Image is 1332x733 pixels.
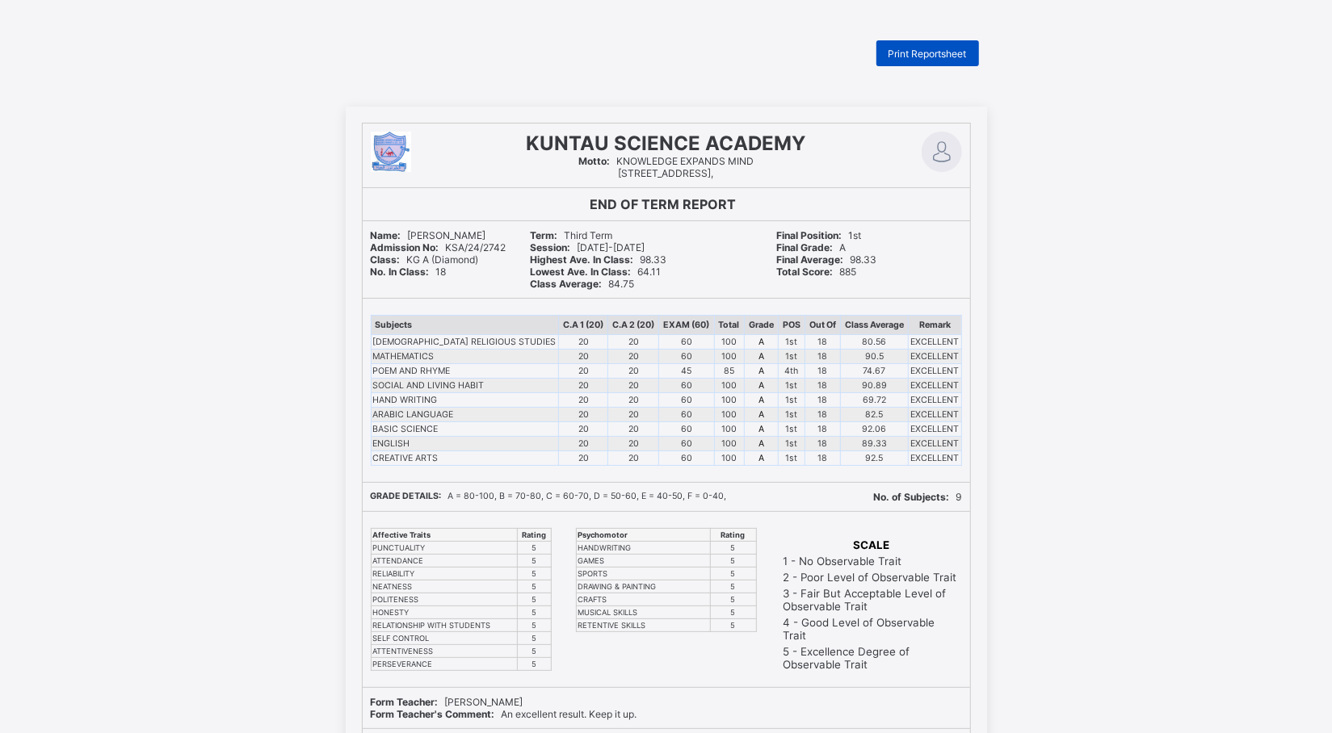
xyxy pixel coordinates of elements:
td: 1st [778,379,805,393]
td: A [744,422,778,437]
b: Form Teacher: [371,696,439,708]
td: CREATIVE ARTS [371,451,559,466]
td: 20 [608,393,659,408]
td: 1st [778,422,805,437]
span: [PERSON_NAME] [371,696,523,708]
b: Session: [531,241,571,253]
td: 2 - Poor Level of Observable Trait [783,570,960,584]
td: POLITENESS [371,593,517,606]
td: 60 [659,335,714,350]
td: A [744,335,778,350]
td: MATHEMATICS [371,350,559,364]
td: 18 [805,364,840,379]
th: Psychomotor [576,529,710,542]
td: 100 [714,437,744,451]
b: Motto: [578,155,610,167]
span: 98.33 [531,253,667,266]
td: 18 [805,451,840,466]
td: 20 [559,379,608,393]
span: KNOWLEDGE EXPANDS MIND [578,155,754,167]
span: A [776,241,846,253]
td: 18 [805,422,840,437]
span: 1st [776,229,861,241]
th: Subjects [371,316,559,335]
b: Total Score: [776,266,833,278]
td: 60 [659,422,714,437]
b: Lowest Ave. In Class: [531,266,632,278]
td: 20 [559,364,608,379]
th: C.A 2 (20) [608,316,659,335]
td: 5 [710,568,756,580]
td: 20 [608,437,659,451]
td: 5 [517,619,551,632]
td: 1st [778,393,805,408]
td: 20 [559,335,608,350]
td: 5 [517,542,551,555]
td: 5 [517,658,551,671]
b: Final Grade: [776,241,833,253]
td: EXCELLENT [909,422,961,437]
b: Final Position: [776,229,842,241]
td: BASIC SCIENCE [371,422,559,437]
td: 80.56 [841,335,909,350]
td: A [744,393,778,408]
td: 100 [714,451,744,466]
th: SCALE [783,538,960,552]
span: KG A (Diamond) [371,253,479,266]
b: Admission No: [371,241,439,253]
td: A [744,451,778,466]
td: 90.5 [841,350,909,364]
span: A = 80-100, B = 70-80, C = 60-70, D = 50-60, E = 40-50, F = 0-40, [371,491,727,501]
td: RELATIONSHIP WITH STUDENTS [371,619,517,632]
td: 5 [710,619,756,632]
th: POS [778,316,805,335]
td: 18 [805,393,840,408]
b: No. In Class: [371,266,430,278]
td: 5 [710,593,756,606]
td: A [744,408,778,422]
td: DRAWING & PAINTING [576,580,710,593]
td: SOCIAL AND LIVING HABIT [371,379,559,393]
b: No. of Subjects: [873,491,949,503]
td: 18 [805,408,840,422]
td: EXCELLENT [909,437,961,451]
b: Name: [371,229,401,241]
td: 3 - Fair But Acceptable Level of Observable Trait [783,586,960,614]
td: EXCELLENT [909,350,961,364]
td: 5 [517,580,551,593]
td: 18 [805,379,840,393]
th: Grade [744,316,778,335]
td: 100 [714,335,744,350]
td: A [744,437,778,451]
td: 1st [778,408,805,422]
th: Total [714,316,744,335]
td: 20 [559,437,608,451]
th: Remark [909,316,961,335]
td: 60 [659,408,714,422]
th: C.A 1 (20) [559,316,608,335]
td: 5 [710,542,756,555]
td: 20 [608,350,659,364]
td: EXCELLENT [909,408,961,422]
span: Print Reportsheet [889,48,967,60]
td: 20 [559,408,608,422]
th: Affective Traits [371,529,517,542]
span: 64.11 [531,266,662,278]
td: EXCELLENT [909,335,961,350]
th: Out Of [805,316,840,335]
td: 20 [559,422,608,437]
td: [DEMOGRAPHIC_DATA] RELIGIOUS STUDIES [371,335,559,350]
th: Rating [517,529,551,542]
td: 20 [608,451,659,466]
td: 100 [714,393,744,408]
td: RELIABILITY [371,568,517,580]
td: EXCELLENT [909,364,961,379]
td: 100 [714,379,744,393]
b: Highest Ave. In Class: [531,253,634,266]
td: 100 [714,408,744,422]
td: 20 [608,422,659,437]
th: EXAM (60) [659,316,714,335]
td: 5 [517,568,551,580]
td: GAMES [576,555,710,568]
th: Class Average [841,316,909,335]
